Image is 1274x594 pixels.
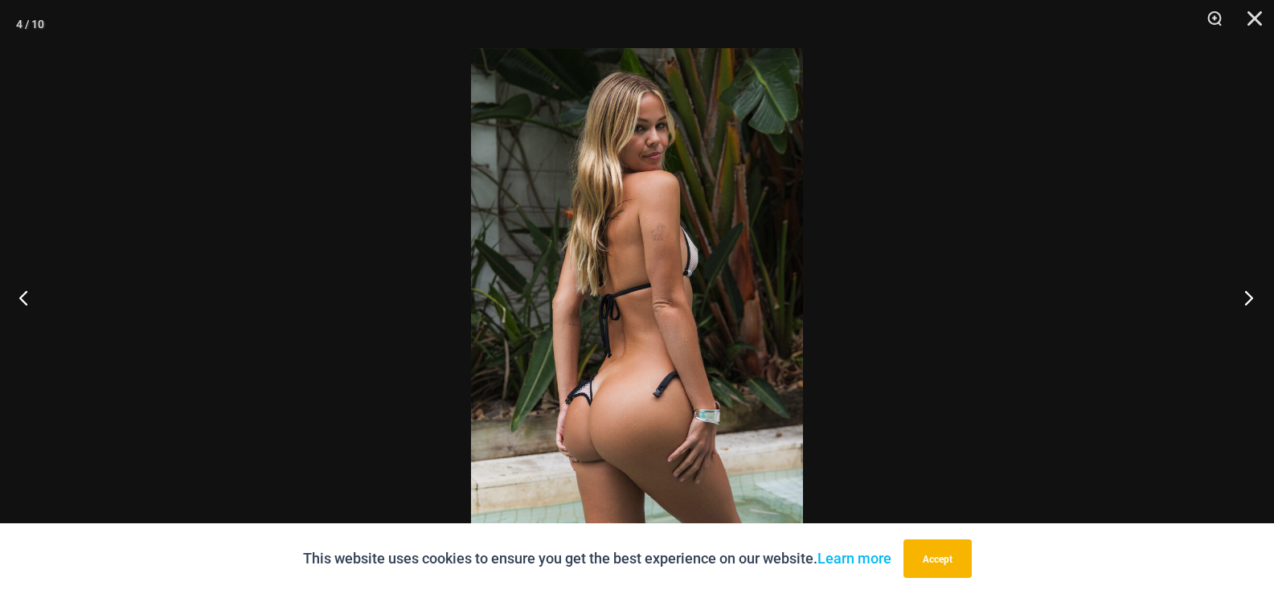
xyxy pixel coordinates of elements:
p: This website uses cookies to ensure you get the best experience on our website. [303,547,891,571]
div: 4 / 10 [16,12,44,36]
button: Accept [903,539,972,578]
a: Learn more [817,550,891,567]
img: Trade Winds IvoryInk 317 Top 469 Thong 08 [471,48,803,546]
button: Next [1214,257,1274,338]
